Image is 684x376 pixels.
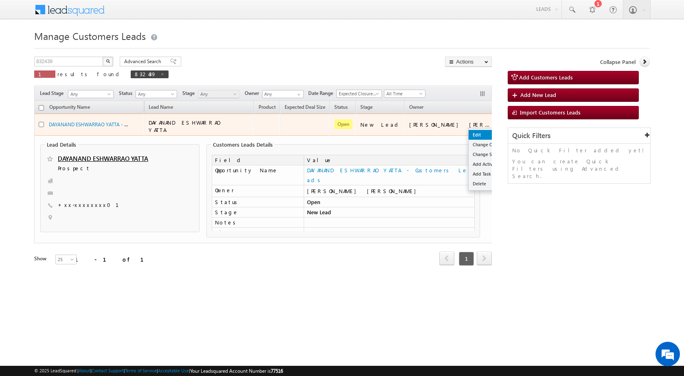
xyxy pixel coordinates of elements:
[469,130,509,140] a: Edit
[356,103,377,113] a: Stage
[92,368,124,373] a: Contact Support
[212,185,304,197] td: Owner
[304,197,475,207] td: Open
[519,74,573,81] span: Add Customers Leads
[45,141,78,148] legend: Lead Details
[158,368,189,373] a: Acceptable Use
[49,104,90,110] span: Opportunity Name
[384,90,423,97] span: All Time
[58,165,154,173] span: Prospect
[111,251,148,262] em: Start Chat
[55,255,77,264] a: 25
[308,90,336,97] span: Date Range
[106,59,110,63] img: Search
[469,140,509,150] a: Change Owner
[384,90,425,98] a: All Time
[259,104,276,110] span: Product
[600,58,636,66] span: Collapse Panel
[520,109,581,116] span: Import Customers Leads
[198,90,239,98] a: Any
[79,368,90,373] a: About
[409,121,491,128] div: [PERSON_NAME] [PERSON_NAME]
[68,90,114,98] a: Any
[34,255,49,262] div: Show
[45,103,94,113] a: Opportunity Name
[40,90,67,97] span: Lead Stage
[136,90,175,98] span: Any
[512,147,646,154] p: No Quick Filter added yet!
[182,90,198,97] span: Stage
[307,167,468,183] a: DAYANAND ESHWARRAO YATTA - Customers Leads
[212,197,304,207] td: Status
[409,104,423,110] span: Owner
[39,105,44,110] input: Check all records
[212,228,304,238] td: First Name
[469,150,509,159] a: Change Stage
[360,104,373,110] span: Stage
[190,368,283,374] span: Your Leadsquared Account Number is
[212,165,304,185] td: Opportunity Name
[459,252,474,266] span: 1
[42,43,137,53] div: Chat with us now
[477,251,492,265] span: next
[307,187,471,195] div: [PERSON_NAME] [PERSON_NAME]
[469,169,509,179] a: Add Task
[337,90,379,97] span: Expected Closure Date
[330,103,352,113] a: Status
[49,121,160,128] a: DAYANAND ESHWARRAO YATTA - Customers Leads
[119,90,136,97] span: Status
[56,256,77,263] span: 25
[145,103,177,113] span: Lead Name
[304,155,475,165] td: Value
[68,90,111,98] span: Any
[134,4,153,24] div: Minimize live chat window
[439,251,454,265] span: prev
[135,70,156,77] span: 832439
[262,90,304,98] input: Type to Search
[58,154,148,163] a: DAYANAND ESHWARRAO YATTA
[469,159,509,169] a: Add Activity
[334,119,353,129] span: Open
[124,58,164,65] span: Advanced Search
[520,91,556,98] span: Add New Lead
[360,121,401,128] div: New Lead
[34,367,283,375] span: © 2025 LeadSquared | | | | |
[212,218,304,228] td: Notes
[304,207,475,218] td: New Lead
[293,90,303,99] a: Show All Items
[245,90,262,97] span: Owner
[34,29,146,42] span: Manage Customers Leads
[285,104,325,110] span: Expected Deal Size
[439,252,454,265] a: prev
[508,128,650,144] div: Quick Filters
[38,70,51,77] span: 1
[512,158,646,180] p: You can create Quick Filters using Advanced Search.
[136,90,177,98] a: Any
[211,141,275,148] legend: Customers Leads Details
[212,207,304,218] td: Stage
[212,155,304,165] td: Field
[281,103,329,113] a: Expected Deal Size
[57,70,122,77] span: results found
[198,90,237,98] span: Any
[304,228,475,238] td: DAYANAND ESHWARRAO YATTA
[58,201,129,209] span: +xx-xxxxxxxx01
[75,255,153,264] div: 1 - 1 of 1
[11,75,149,244] textarea: Type your message and hit 'Enter'
[149,119,219,133] span: DAYANAND ESHWARRAO YATTA
[469,179,509,189] a: Delete
[477,252,492,265] a: next
[271,368,283,374] span: 77516
[336,90,382,98] a: Expected Closure Date
[14,43,34,53] img: d_60004797649_company_0_60004797649
[445,57,492,67] button: Actions
[125,368,157,373] a: Terms of Service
